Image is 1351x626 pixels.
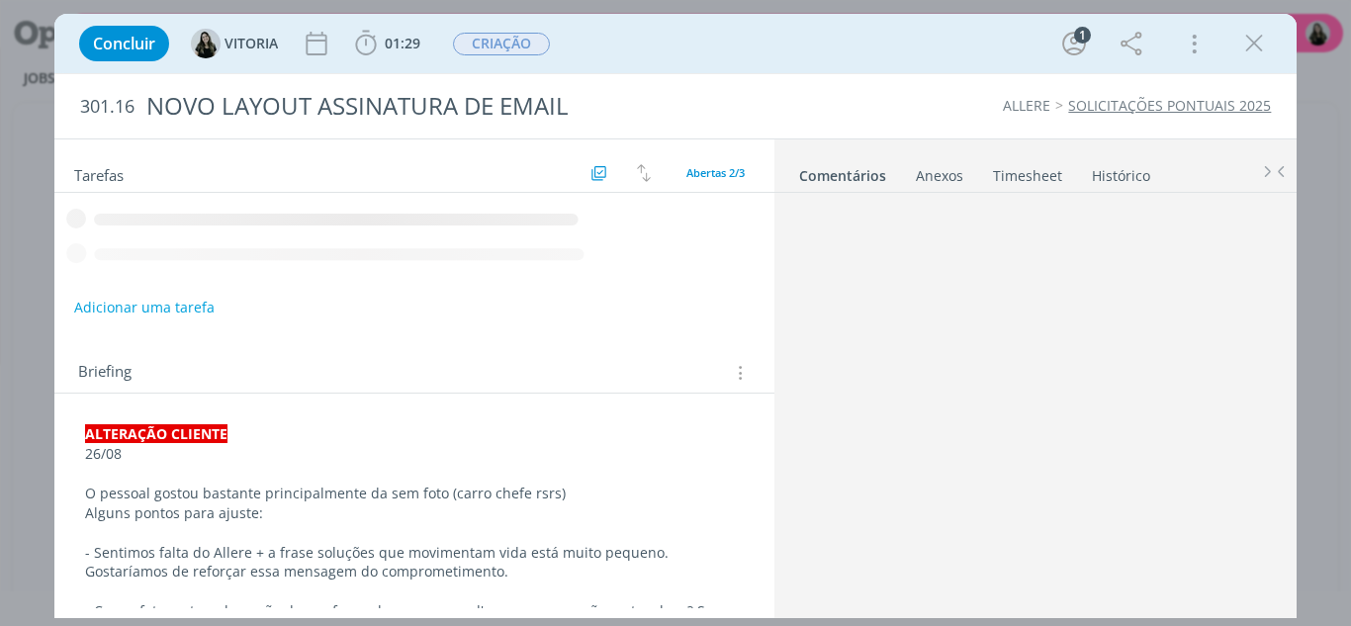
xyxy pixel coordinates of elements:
[54,14,1298,618] div: dialog
[1074,27,1091,44] div: 1
[80,96,135,118] span: 301.16
[798,157,887,186] a: Comentários
[385,34,420,52] span: 01:29
[73,290,216,325] button: Adicionar uma tarefa
[916,166,963,186] div: Anexos
[686,165,745,180] span: Abertas 2/3
[93,36,155,51] span: Concluir
[85,543,745,582] p: - Sentimos falta do Allere + a frase soluções que movimentam vida está muito pequeno. Gostaríamos...
[85,424,227,443] strong: ALTERAÇÃO CLIENTE
[85,503,745,523] p: Alguns pontos para ajuste:
[85,444,745,464] p: 26/08
[637,164,651,182] img: arrow-down-up.svg
[191,29,278,58] button: VVITORIA
[191,29,221,58] img: V
[85,484,745,503] p: O pessoal gostou bastante principalmente da sem foto (carro chefe rsrs)
[992,157,1063,186] a: Timesheet
[452,32,551,56] button: CRIAÇÃO
[453,33,550,55] span: CRIAÇÃO
[74,161,124,185] span: Tarefas
[1058,28,1090,59] button: 1
[78,360,132,386] span: Briefing
[1068,96,1271,115] a: SOLICITAÇÕES PONTUAIS 2025
[1091,157,1151,186] a: Histórico
[225,37,278,50] span: VITORIA
[138,82,766,131] div: NOVO LAYOUT ASSINATURA DE EMAIL
[79,26,169,61] button: Concluir
[1003,96,1050,115] a: ALLERE
[350,28,425,59] button: 01:29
